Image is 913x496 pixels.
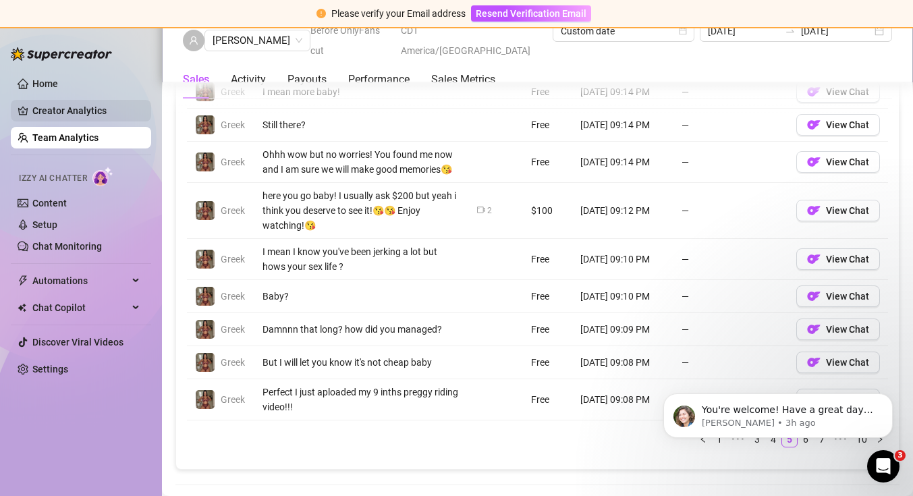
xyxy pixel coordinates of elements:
span: View Chat [826,205,869,216]
button: OFView Chat [796,151,880,173]
td: [DATE] 09:14 PM [572,109,673,142]
span: thunderbolt [18,275,28,286]
div: Baby? [262,289,461,304]
img: Greek [196,287,215,306]
td: [DATE] 09:08 PM [572,346,673,379]
td: [DATE] 09:09 PM [572,313,673,346]
span: Greek [221,157,245,167]
div: Damnnn that long? how did you managed? [262,322,461,337]
img: OF [807,356,821,369]
button: OFView Chat [796,319,880,340]
span: Greek [221,394,245,405]
span: View Chat [826,157,869,167]
a: OFView Chat [796,257,880,268]
img: OF [807,204,821,217]
div: Sales Metrics [431,72,495,88]
a: Setup [32,219,57,230]
td: Free [523,313,572,346]
td: [DATE] 09:12 PM [572,183,673,239]
img: Greek [196,353,215,372]
button: Resend Verification Email [471,5,591,22]
td: Free [523,280,572,313]
div: Please verify your Email address [331,6,466,21]
td: — [673,109,788,142]
img: AI Chatter [92,167,113,186]
a: Chat Monitoring [32,241,102,252]
span: View Chat [826,254,869,265]
span: Greek [221,291,245,302]
div: Payouts [287,72,327,88]
span: swap-right [785,26,796,36]
a: Creator Analytics [32,100,140,121]
td: [DATE] 09:14 PM [572,142,673,183]
div: here you go baby! I usually ask $200 but yeah i think you deserve to see it!😘😘 Enjoy watching!😘 [262,188,461,233]
img: Greek [196,390,215,409]
button: OFView Chat [796,285,880,307]
td: Free [523,239,572,280]
a: Content [32,198,67,209]
div: 2 [487,204,492,217]
span: Automations [32,270,128,292]
span: Izzy AI Chatter [19,172,87,185]
input: Start date [708,24,779,38]
td: [DATE] 09:10 PM [572,280,673,313]
img: OF [807,290,821,303]
td: — [673,280,788,313]
a: Discover Viral Videos [32,337,123,348]
div: I mean I know you've been jerking a lot but hows your sex life ? [262,244,461,274]
a: Team Analytics [32,132,99,143]
span: Greek [221,357,245,368]
span: video-camera [477,206,485,214]
span: Before OnlyFans cut [310,20,393,61]
td: $100 [523,183,572,239]
div: Still there? [262,117,461,132]
span: Greek [221,324,245,335]
button: OFView Chat [796,114,880,136]
span: Greek [221,205,245,216]
a: OFView Chat [796,294,880,305]
span: View Chat [826,291,869,302]
div: Activity [231,72,266,88]
span: Chat Copilot [32,297,128,319]
input: End date [801,24,872,38]
td: — [673,313,788,346]
span: exclamation-circle [316,9,326,18]
span: Custom date [561,21,686,41]
td: — [673,239,788,280]
span: Greek [221,254,245,265]
span: Greek [221,119,245,130]
td: — [673,183,788,239]
td: Free [523,109,572,142]
div: Perfect I just aploaded my 9 inths preggy riding video!!! [262,385,461,414]
span: to [785,26,796,36]
span: user [189,36,198,45]
img: OF [807,155,821,169]
button: OFView Chat [796,248,880,270]
img: OF [807,323,821,336]
div: Sales [183,72,209,88]
div: Performance [348,72,410,88]
a: Home [32,78,58,89]
button: OFView Chat [796,200,880,221]
img: Chat Copilot [18,303,26,312]
img: Greek [196,115,215,134]
span: Resend Verification Email [476,8,586,19]
img: Greek [196,201,215,220]
td: Free [523,346,572,379]
span: Ken [213,30,302,51]
span: View Chat [826,324,869,335]
td: Free [523,142,572,183]
span: View Chat [826,357,869,368]
td: [DATE] 09:10 PM [572,239,673,280]
img: OF [807,118,821,132]
img: logo-BBDzfeDw.svg [11,47,112,61]
img: Greek [196,153,215,171]
a: OFView Chat [796,160,880,171]
td: [DATE] 09:08 PM [572,379,673,420]
iframe: Intercom notifications message [643,365,913,460]
a: Settings [32,364,68,375]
